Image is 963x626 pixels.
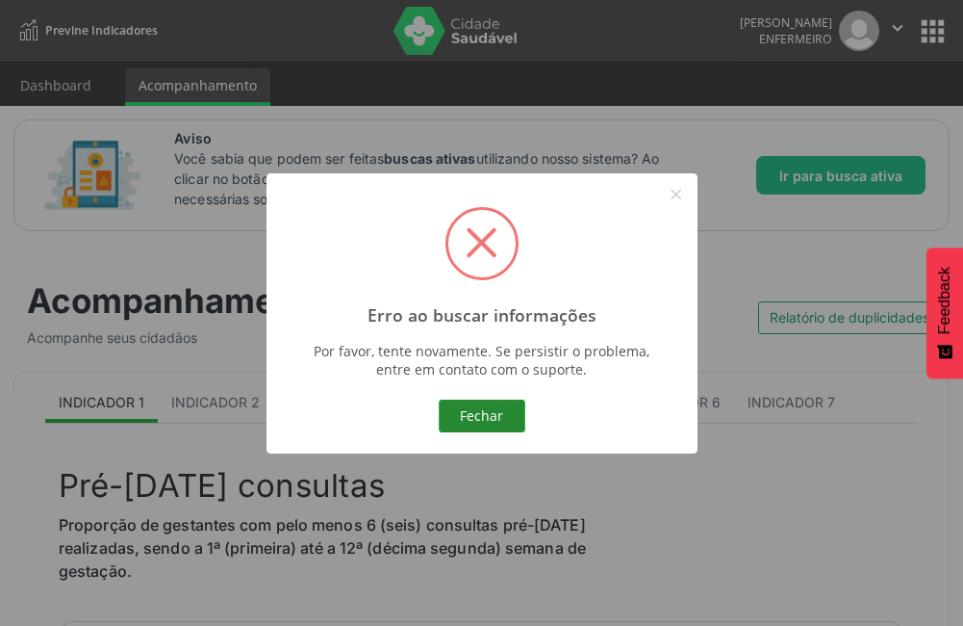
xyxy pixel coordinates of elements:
[936,267,953,334] span: Feedback
[926,248,963,378] button: Feedback - Mostrar pesquisa
[304,342,658,378] div: Por favor, tente novamente. Se persistir o problema, entre em contato com o suporte.
[367,305,596,326] h2: Erro ao buscar informações
[439,400,525,432] button: Fechar
[660,178,693,211] button: Close this dialog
